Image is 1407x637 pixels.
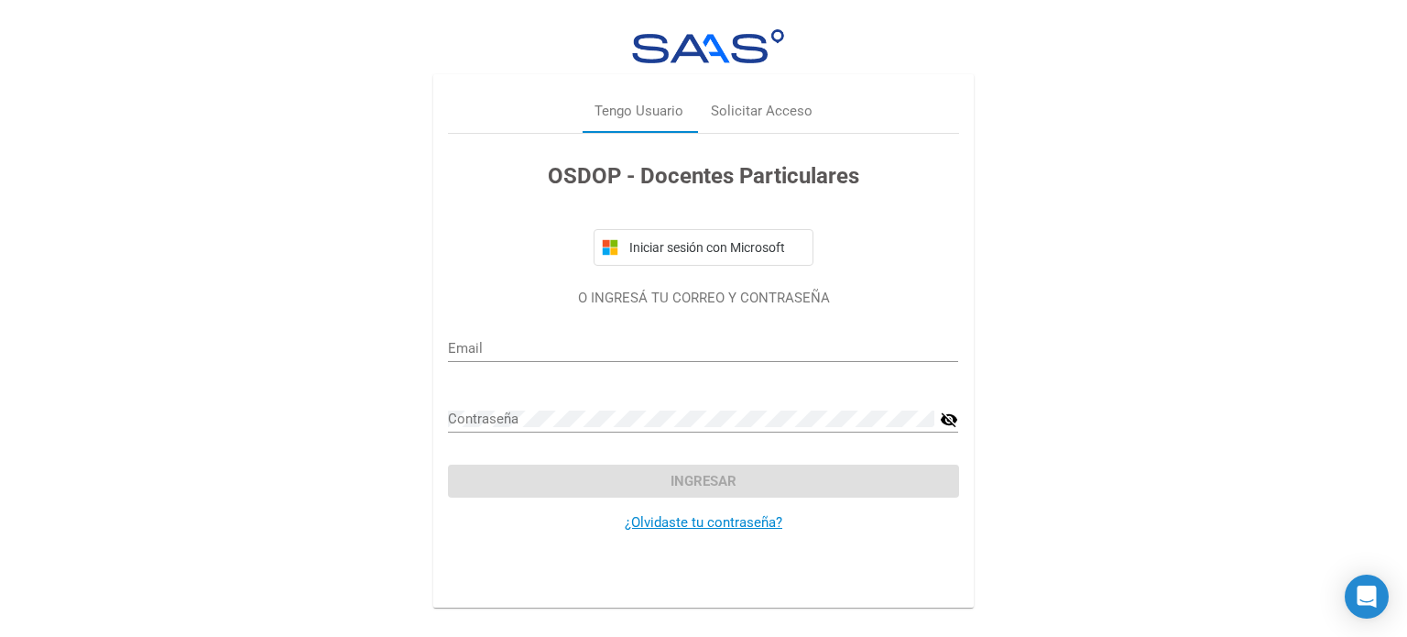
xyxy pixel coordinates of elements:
[1345,575,1389,619] div: Open Intercom Messenger
[594,229,813,266] button: Iniciar sesión con Microsoft
[940,409,958,431] mat-icon: visibility_off
[448,159,958,192] h3: OSDOP - Docentes Particulares
[448,288,958,309] p: O INGRESÁ TU CORREO Y CONTRASEÑA
[448,465,958,498] button: Ingresar
[671,473,736,489] span: Ingresar
[711,101,813,122] div: Solicitar Acceso
[594,101,683,122] div: Tengo Usuario
[625,514,782,531] a: ¿Olvidaste tu contraseña?
[626,240,805,255] span: Iniciar sesión con Microsoft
